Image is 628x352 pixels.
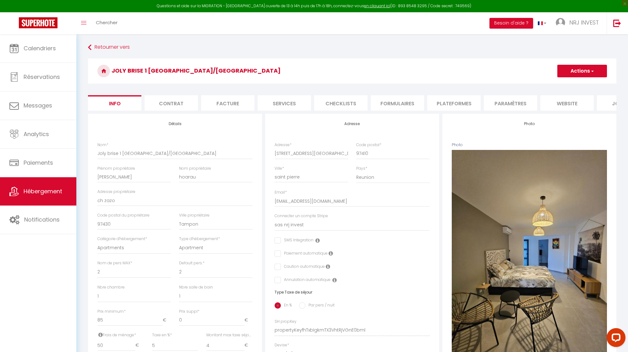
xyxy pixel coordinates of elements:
[557,65,607,77] button: Actions
[305,302,335,309] label: Par pers / nuit
[19,17,57,28] img: Super Booking
[24,216,60,223] span: Notifications
[514,249,544,258] button: Supprimer
[152,332,172,338] label: Taxe en %
[97,284,125,290] label: Nbre chambre
[281,264,325,271] label: Caution automatique
[179,260,205,266] label: Default pers.
[97,236,147,242] label: Catégorie d'hébergement
[556,18,565,27] img: ...
[206,332,253,338] label: Montant max taxe séjour
[97,122,253,126] h4: Détails
[244,315,253,326] span: €
[97,260,132,266] label: Nom de pers MAX
[613,19,621,27] img: logout
[179,309,199,315] label: Prix suppl
[201,95,254,111] li: Facture
[97,212,150,218] label: Code postal du propriétaire
[24,44,56,52] span: Calendriers
[97,309,126,315] label: Prix minimum
[371,95,424,111] li: Formulaires
[275,213,328,219] label: Connecter un compte Stripe
[275,122,430,126] h4: Adresse
[88,58,616,84] h3: Joly brise 1 [GEOGRAPHIC_DATA]/[GEOGRAPHIC_DATA]
[314,95,368,111] li: Checklists
[145,95,198,111] li: Contrat
[152,340,198,351] input: Taxe en %
[569,19,599,26] span: NRJ INVEST
[88,95,141,111] li: Info
[91,12,122,34] a: Chercher
[452,142,463,148] label: Photo
[97,142,108,148] label: Nom
[24,130,49,138] span: Analytics
[275,319,297,325] label: SH propKey
[356,166,367,172] label: Pays
[179,236,220,242] label: Type d'hébergement
[275,166,284,172] label: Ville
[163,315,171,326] span: €
[88,42,616,53] a: Retourner vers
[356,142,381,148] label: Code postal
[244,340,253,351] span: €
[602,326,628,352] iframe: LiveChat chat widget
[452,122,607,126] h4: Photo
[551,12,607,34] a: ... NRJ INVEST
[179,166,211,172] label: Nom propriétaire
[24,102,52,109] span: Messages
[281,250,328,257] label: Paiement automatique
[275,190,287,195] label: Email
[98,332,103,337] i: Frais de ménage
[24,159,53,167] span: Paiements
[489,18,533,29] button: Besoin d'aide ?
[97,166,135,172] label: Prénom propriétaire
[484,95,537,111] li: Paramètres
[206,340,244,351] input: Montant max taxe séjour
[364,3,390,8] a: en cliquant ici
[540,95,594,111] li: website
[275,290,430,294] h6: Type Taxe de séjour
[179,284,213,290] label: Nbre salle de bain
[281,302,292,309] label: En %
[258,95,311,111] li: Services
[24,187,62,195] span: Hébergement
[135,340,144,351] span: €
[97,332,136,338] label: Frais de ménage
[97,189,135,195] label: Adresse propriétaire
[96,19,117,26] span: Chercher
[427,95,481,111] li: Plateformes
[179,212,210,218] label: Ville propriétaire
[24,73,60,81] span: Réservations
[275,142,292,148] label: Adresse
[275,342,289,348] label: Devise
